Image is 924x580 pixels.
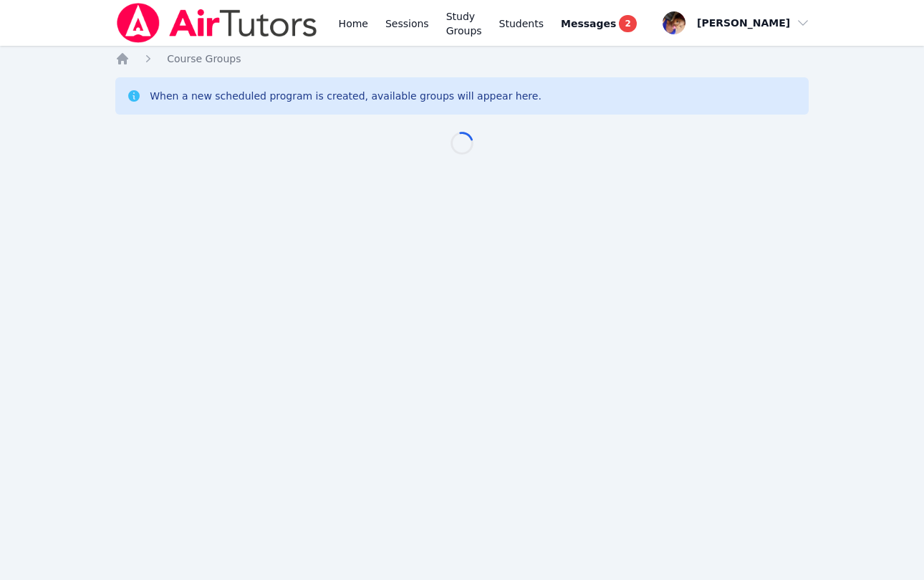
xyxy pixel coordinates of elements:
div: When a new scheduled program is created, available groups will appear here. [150,89,542,103]
span: Course Groups [167,53,241,64]
span: 2 [619,15,636,32]
span: Messages [561,16,616,31]
img: Air Tutors [115,3,318,43]
nav: Breadcrumb [115,52,809,66]
a: Course Groups [167,52,241,66]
